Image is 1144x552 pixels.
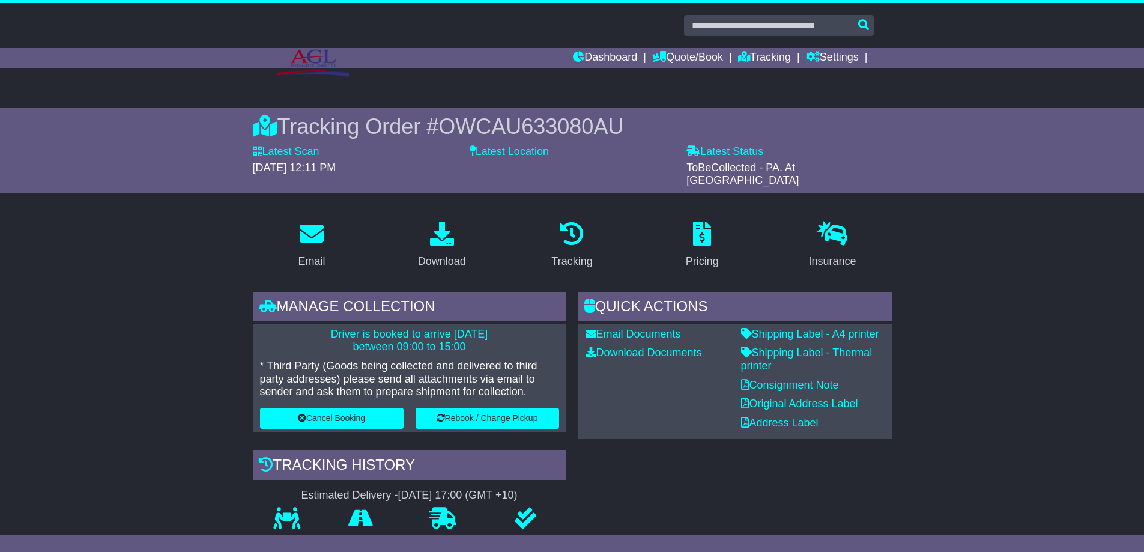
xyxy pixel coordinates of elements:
label: Latest Location [470,145,549,159]
a: Download Documents [586,347,702,359]
a: Shipping Label - A4 printer [741,328,879,340]
button: Cancel Booking [260,408,404,429]
label: Latest Scan [253,145,319,159]
a: Insurance [801,217,864,274]
span: [DATE] 12:11 PM [253,162,336,174]
span: OWCAU633080AU [438,114,623,139]
a: Email Documents [586,328,681,340]
a: Shipping Label - Thermal printer [741,347,873,372]
a: Dashboard [573,48,637,68]
div: [DATE] 17:00 (GMT +10) [398,489,518,502]
div: Quick Actions [578,292,892,324]
div: Pricing [686,253,719,270]
label: Latest Status [686,145,763,159]
div: Manage collection [253,292,566,324]
a: Email [290,217,333,274]
a: Consignment Note [741,379,839,391]
div: Insurance [809,253,856,270]
div: Estimated Delivery - [253,489,566,502]
a: Settings [806,48,859,68]
div: Tracking Order # [253,114,892,139]
p: Driver is booked to arrive [DATE] between 09:00 to 15:00 [260,328,559,354]
div: Download [418,253,466,270]
a: Quote/Book [652,48,723,68]
p: * Third Party (Goods being collected and delivered to third party addresses) please send all atta... [260,360,559,399]
a: Original Address Label [741,398,858,410]
div: Tracking history [253,450,566,483]
a: Download [410,217,474,274]
a: Tracking [738,48,791,68]
div: Tracking [551,253,592,270]
span: ToBeCollected - PA. At [GEOGRAPHIC_DATA] [686,162,799,187]
a: Tracking [543,217,600,274]
button: Rebook / Change Pickup [416,408,559,429]
a: Pricing [678,217,727,274]
div: Email [298,253,325,270]
a: Address Label [741,417,819,429]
